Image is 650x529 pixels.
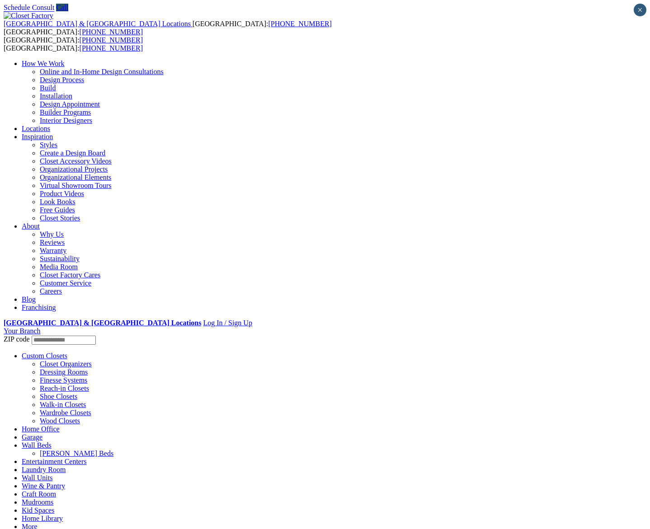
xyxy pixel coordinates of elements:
a: Mudrooms [22,498,53,506]
a: Your Branch [4,327,40,335]
a: Wall Units [22,474,52,482]
a: Media Room [40,263,78,271]
a: Wardrobe Closets [40,409,91,417]
a: Wine & Pantry [22,482,65,490]
a: How We Work [22,60,65,67]
a: Look Books [40,198,75,206]
a: Reviews [40,239,65,246]
a: [PHONE_NUMBER] [80,44,143,52]
a: Wood Closets [40,417,80,425]
a: Call [56,4,68,11]
a: Shoe Closets [40,393,77,400]
a: Garage [22,433,42,441]
a: About [22,222,40,230]
a: Log In / Sign Up [203,319,252,327]
a: [PHONE_NUMBER] [80,36,143,44]
a: [GEOGRAPHIC_DATA] & [GEOGRAPHIC_DATA] Locations [4,319,201,327]
a: Warranty [40,247,66,254]
a: Schedule Consult [4,4,54,11]
a: Product Videos [40,190,84,197]
a: [GEOGRAPHIC_DATA] & [GEOGRAPHIC_DATA] Locations [4,20,193,28]
a: Craft Room [22,490,56,498]
a: Walk-in Closets [40,401,86,408]
a: Installation [40,92,72,100]
a: Finesse Systems [40,376,87,384]
a: Entertainment Centers [22,458,87,465]
a: Locations [22,125,50,132]
a: Custom Closets [22,352,67,360]
a: Closet Accessory Videos [40,157,112,165]
span: [GEOGRAPHIC_DATA] & [GEOGRAPHIC_DATA] Locations [4,20,191,28]
a: Closet Stories [40,214,80,222]
a: Inspiration [22,133,53,140]
a: Reach-in Closets [40,384,89,392]
a: Interior Designers [40,117,92,124]
a: Design Process [40,76,84,84]
a: Customer Service [40,279,91,287]
a: [PERSON_NAME] Beds [40,449,113,457]
span: [GEOGRAPHIC_DATA]: [GEOGRAPHIC_DATA]: [4,20,332,36]
button: Close [634,4,646,16]
a: Organizational Projects [40,165,108,173]
a: Dressing Rooms [40,368,88,376]
a: Kid Spaces [22,506,54,514]
a: Builder Programs [40,108,91,116]
a: Closet Organizers [40,360,92,368]
a: Blog [22,295,36,303]
span: [GEOGRAPHIC_DATA]: [GEOGRAPHIC_DATA]: [4,36,143,52]
a: Online and In-Home Design Consultations [40,68,164,75]
a: [PHONE_NUMBER] [80,28,143,36]
a: Home Library [22,515,63,522]
a: Design Appointment [40,100,100,108]
a: Laundry Room [22,466,66,473]
span: ZIP code [4,335,30,343]
input: Enter your Zip code [32,336,96,345]
img: Closet Factory [4,12,53,20]
a: Create a Design Board [40,149,105,157]
a: Sustainability [40,255,80,262]
a: Organizational Elements [40,173,111,181]
a: Wall Beds [22,441,52,449]
a: Virtual Showroom Tours [40,182,112,189]
a: Home Office [22,425,60,433]
a: Careers [40,287,62,295]
a: Free Guides [40,206,75,214]
a: [PHONE_NUMBER] [268,20,331,28]
a: Franchising [22,304,56,311]
a: Why Us [40,230,64,238]
a: Closet Factory Cares [40,271,100,279]
a: Build [40,84,56,92]
a: Styles [40,141,57,149]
